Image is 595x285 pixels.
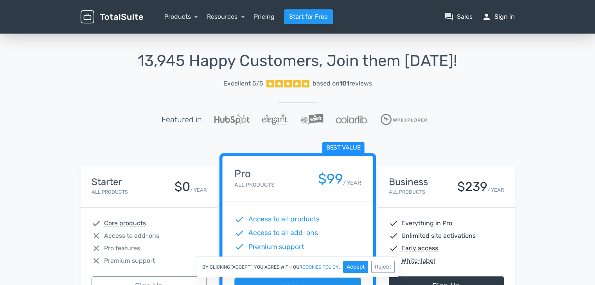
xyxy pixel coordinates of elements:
small: / YEAR [190,186,207,194]
a: question_answerSales [444,12,473,21]
small: All Products [92,189,128,195]
div: based on reviews [313,79,372,88]
span: close [92,244,101,253]
strong: 101 [340,80,349,87]
span: 1 Site activation [248,255,299,265]
div: $239 [457,180,487,194]
span: Everything in Pro [401,219,452,228]
button: Accept [343,261,368,273]
h4: Starter [92,177,128,187]
span: check [234,255,244,265]
img: WPExplorer [381,114,427,125]
h1: 13,945 Happy Customers, Join them [DATE]! [81,52,515,69]
span: Access to all products [248,214,320,224]
h4: Business [389,177,428,187]
span: check [234,214,244,224]
small: / YEAR [343,178,361,187]
h4: Pro [234,168,274,180]
a: personSign in [482,12,515,21]
span: Access to add-ons [104,231,159,240]
a: Resources [207,13,244,20]
small: All Products [389,189,425,195]
span: check [389,244,398,253]
a: cookies policy [302,265,339,269]
img: Colorlib [336,116,368,123]
span: Premium support [248,242,304,252]
h5: Featured in [162,115,202,124]
a: Excellent 5/5 based on101reviews [81,76,515,91]
img: ElegantThemes [262,114,288,125]
a: Pricing [254,12,275,21]
button: Reject [371,261,395,273]
img: Hubspot [214,114,250,125]
abbr: Core products [104,219,146,228]
img: TotalSuite for WordPress [81,10,143,24]
span: Access to all add-ons [248,228,318,238]
span: check [389,219,398,228]
span: check [234,228,244,238]
span: Unlimited site activations [401,231,476,240]
img: WPLift [300,114,323,125]
span: question_answer [444,12,454,21]
abbr: Early access [401,244,438,253]
span: check [234,242,244,252]
span: close [92,231,101,240]
a: Start for Free [284,9,333,24]
div: By clicking "Accept", you agree with our . [196,256,399,277]
span: Pro features [104,244,140,253]
div: $99 [318,171,343,187]
span: Best value [322,142,364,154]
span: person [482,12,491,21]
span: check [389,231,398,240]
small: All Products [234,182,274,188]
span: Excellent 5/5 [223,79,263,88]
a: Products [164,13,198,20]
span: check [92,219,101,228]
small: / YEAR [487,186,504,194]
div: $0 [174,180,190,194]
